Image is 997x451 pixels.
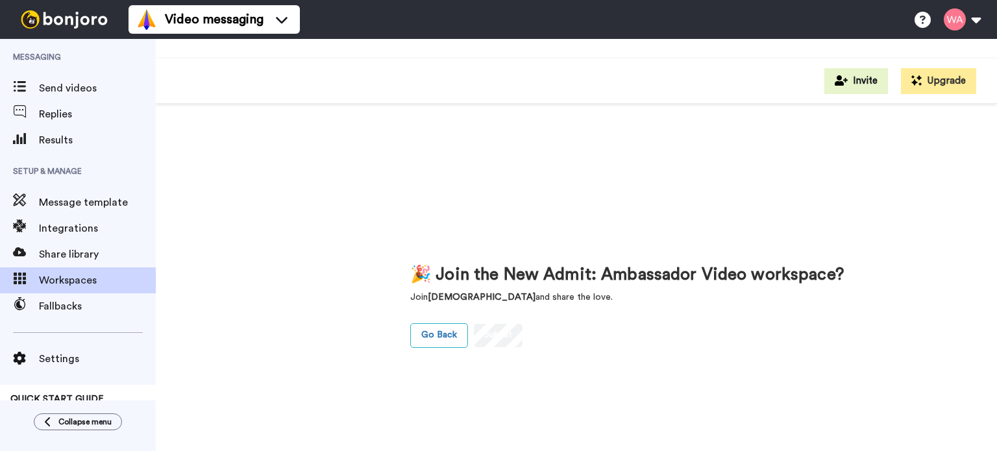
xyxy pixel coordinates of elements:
[39,273,156,288] span: Workspaces
[39,351,156,367] span: Settings
[410,323,468,348] a: Go Back
[824,68,888,94] button: Invite
[39,80,156,96] span: Send videos
[58,417,112,427] span: Collapse menu
[428,293,535,302] strong: [DEMOGRAPHIC_DATA]
[10,395,104,404] span: QUICK START GUIDE
[39,106,156,122] span: Replies
[901,68,976,94] button: Upgrade
[39,132,156,148] span: Results
[39,221,156,236] span: Integrations
[410,265,844,284] h1: 🎉 Join the New Admit: Ambassador Video workspace?
[34,413,122,430] button: Collapse menu
[136,9,157,30] img: vm-color.svg
[165,10,264,29] span: Video messaging
[39,247,156,262] span: Share library
[16,10,113,29] img: bj-logo-header-white.svg
[39,299,156,314] span: Fallbacks
[410,291,844,304] p: Join and share the love.
[474,324,523,347] input: Submit
[39,195,156,210] span: Message template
